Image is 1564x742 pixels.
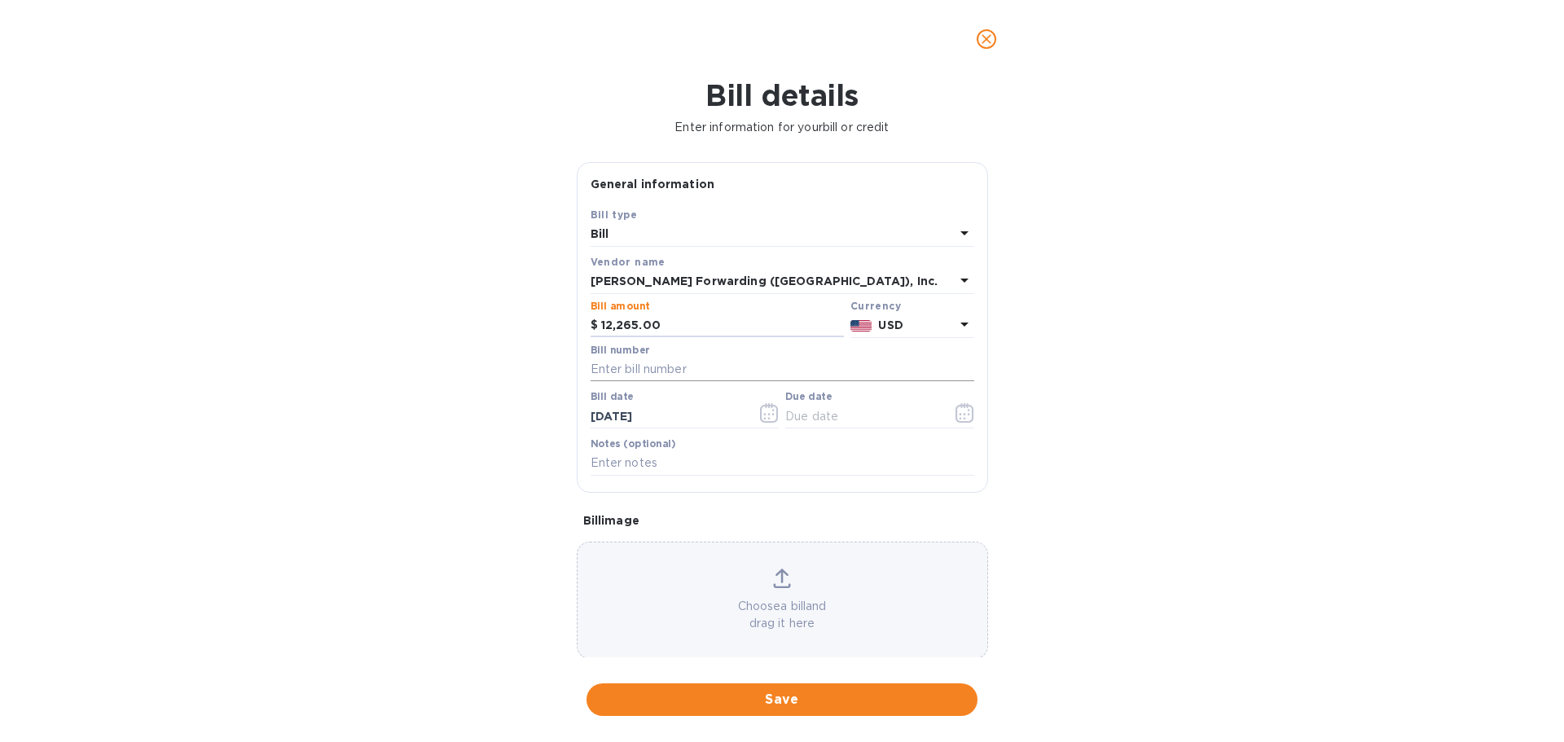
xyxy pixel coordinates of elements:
div: $ [591,314,601,338]
input: Select date [591,404,745,428]
label: Notes (optional) [591,439,676,449]
button: close [967,20,1006,59]
p: Enter information for your bill or credit [13,119,1551,136]
input: Enter bill number [591,358,974,382]
h1: Bill details [13,78,1551,112]
label: Bill number [591,345,649,355]
b: General information [591,178,715,191]
label: Bill amount [591,301,649,311]
label: Bill date [591,393,634,402]
b: Bill [591,227,609,240]
input: $ Enter bill amount [601,314,844,338]
b: Bill type [591,209,638,221]
button: Save [586,683,977,716]
p: Choose a bill and drag it here [578,598,987,632]
input: Due date [785,404,939,428]
img: USD [850,320,872,331]
b: USD [878,318,903,331]
span: Save [600,690,964,709]
label: Due date [785,393,832,402]
b: Vendor name [591,256,666,268]
input: Enter notes [591,451,974,476]
p: Bill image [583,512,982,529]
b: Currency [850,300,901,312]
b: [PERSON_NAME] Forwarding ([GEOGRAPHIC_DATA]), Inc. [591,274,938,288]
